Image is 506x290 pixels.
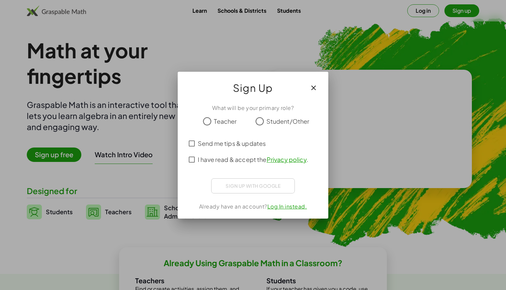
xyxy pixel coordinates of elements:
[267,203,307,210] a: Log In instead.
[186,202,320,211] div: Already have an account?
[233,80,273,96] span: Sign Up
[186,104,320,112] div: What will be your primary role?
[266,117,310,126] span: Student/Other
[214,117,237,126] span: Teacher
[198,139,266,148] span: Send me tips & updates
[198,155,308,164] span: I have read & accept the .
[267,156,307,163] a: Privacy policy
